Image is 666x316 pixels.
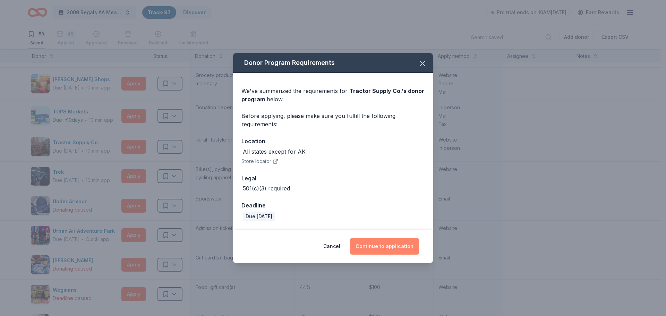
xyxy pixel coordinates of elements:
div: Location [241,137,425,146]
div: Deadline [241,201,425,210]
div: Due [DATE] [243,212,275,221]
div: 501(c)(3) required [243,184,290,193]
button: Cancel [323,238,340,255]
div: Donor Program Requirements [233,53,433,73]
div: Legal [241,174,425,183]
button: Store locator [241,157,278,165]
div: All states except for AK [243,147,306,156]
button: Continue to application [350,238,419,255]
div: Before applying, please make sure you fulfill the following requirements: [241,112,425,128]
div: We've summarized the requirements for below. [241,87,425,103]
